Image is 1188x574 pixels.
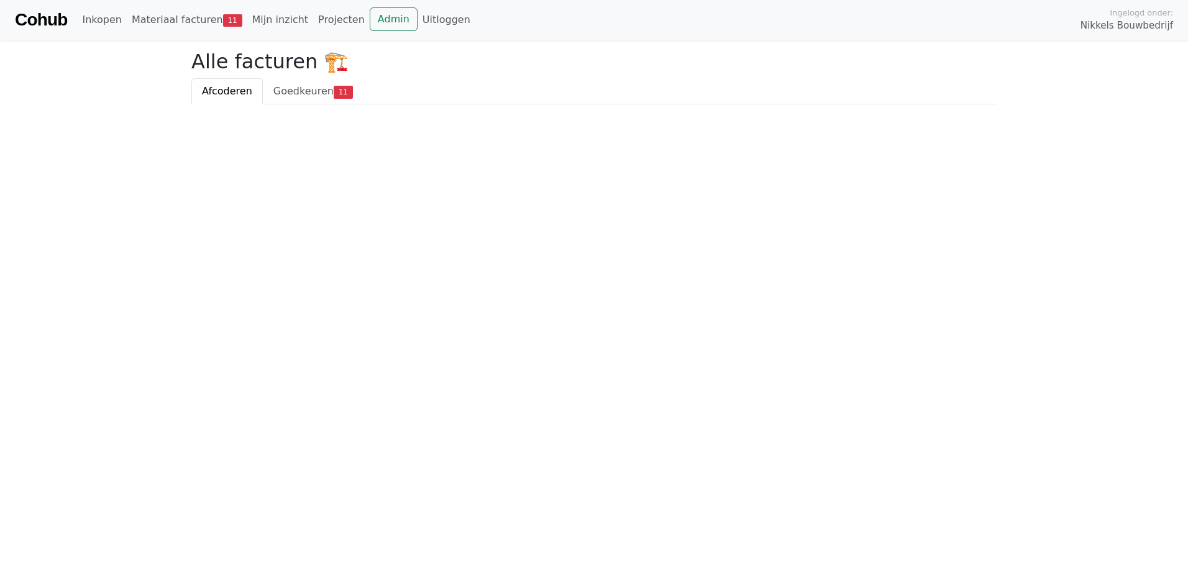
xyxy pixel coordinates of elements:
a: Projecten [313,7,370,32]
span: 11 [334,86,353,98]
a: Goedkeuren11 [263,78,363,104]
a: Inkopen [77,7,126,32]
span: 11 [223,14,242,27]
span: Nikkels Bouwbedrijf [1081,19,1173,33]
a: Admin [370,7,418,31]
a: Mijn inzicht [247,7,314,32]
h2: Alle facturen 🏗️ [191,50,997,73]
span: Goedkeuren [273,85,334,97]
span: Ingelogd onder: [1110,7,1173,19]
a: Afcoderen [191,78,263,104]
a: Cohub [15,5,67,35]
a: Uitloggen [418,7,475,32]
span: Afcoderen [202,85,252,97]
a: Materiaal facturen11 [127,7,247,32]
